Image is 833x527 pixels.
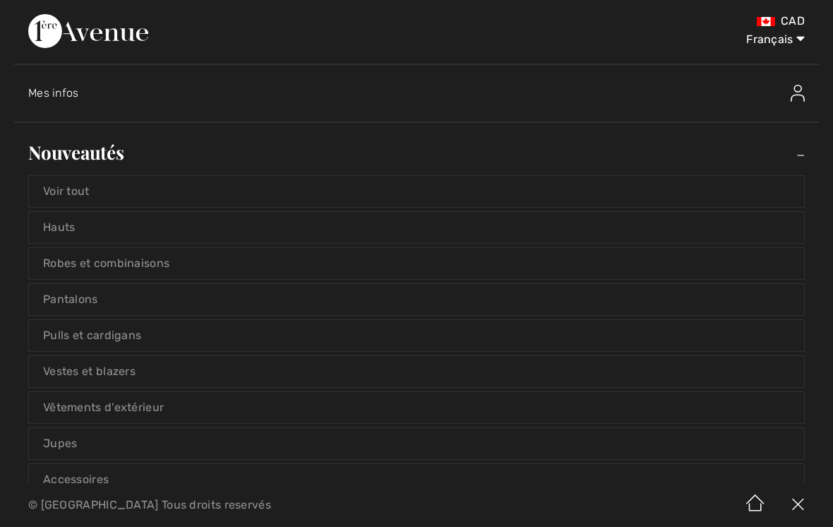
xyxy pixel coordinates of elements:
a: Pulls et cardigans [29,320,804,351]
span: Mes infos [28,86,79,100]
img: Accueil [734,483,777,527]
a: Nouveautés [14,137,819,168]
img: 1ère Avenue [28,14,148,48]
a: Robes et combinaisons [29,248,804,279]
a: Accessoires [29,464,804,495]
a: Voir tout [29,176,804,207]
p: © [GEOGRAPHIC_DATA] Tous droits reservés [28,500,489,510]
a: Jupes [29,428,804,459]
img: X [777,483,819,527]
div: CAD [490,14,805,28]
a: Vêtements d'extérieur [29,392,804,423]
a: Pantalons [29,284,804,315]
a: Hauts [29,212,804,243]
a: Vestes et blazers [29,356,804,387]
img: Mes infos [791,85,805,102]
span: Aide [32,10,61,23]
